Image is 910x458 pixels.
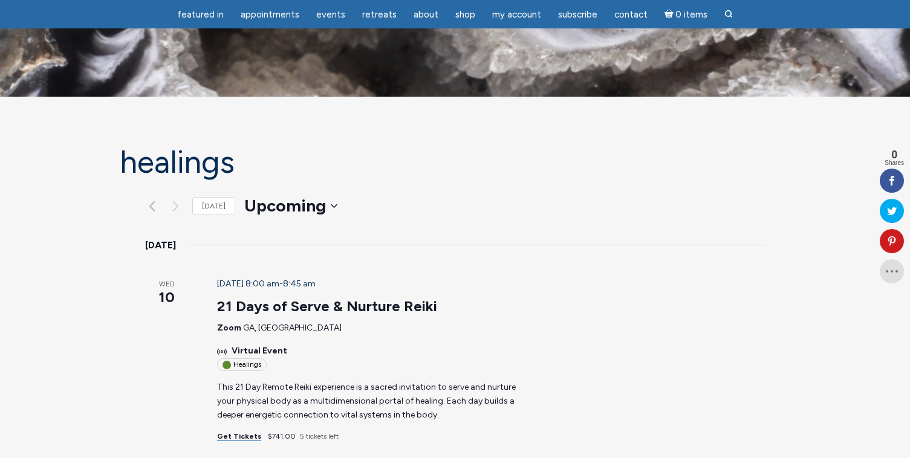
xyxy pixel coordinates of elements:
[217,432,261,441] a: Get Tickets
[243,323,342,333] span: GA, [GEOGRAPHIC_DATA]
[217,279,279,289] span: [DATE] 8:00 am
[675,10,707,19] span: 0 items
[120,145,791,179] h1: Healings
[885,149,904,160] span: 0
[448,3,483,27] a: Shop
[492,9,541,20] span: My Account
[192,197,235,216] a: [DATE]
[170,3,231,27] a: featured in
[362,9,397,20] span: Retreats
[233,3,307,27] a: Appointments
[316,9,345,20] span: Events
[169,199,183,213] button: Next Events
[665,9,676,20] i: Cart
[177,9,224,20] span: featured in
[614,9,648,20] span: Contact
[551,3,605,27] a: Subscribe
[217,358,267,371] div: Healings
[217,323,241,333] span: Zoom
[145,287,188,308] span: 10
[558,9,597,20] span: Subscribe
[355,3,404,27] a: Retreats
[455,9,475,20] span: Shop
[283,279,316,289] span: 8:45 am
[145,237,176,253] time: [DATE]
[309,3,353,27] a: Events
[217,381,531,422] p: This 21 Day Remote Reiki experience is a sacred invitation to serve and nurture your physical bod...
[607,3,655,27] a: Contact
[217,297,437,315] a: 21 Days of Serve & Nurture Reiki
[406,3,446,27] a: About
[241,9,299,20] span: Appointments
[485,3,548,27] a: My Account
[217,279,316,289] time: -
[145,199,160,213] a: Previous Events
[885,160,904,166] span: Shares
[244,194,337,218] button: Upcoming
[300,432,339,440] span: 5 tickets left
[145,280,188,290] span: Wed
[244,194,326,218] span: Upcoming
[232,344,287,358] span: Virtual Event
[268,432,296,440] span: $741.00
[657,2,715,27] a: Cart0 items
[414,9,438,20] span: About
